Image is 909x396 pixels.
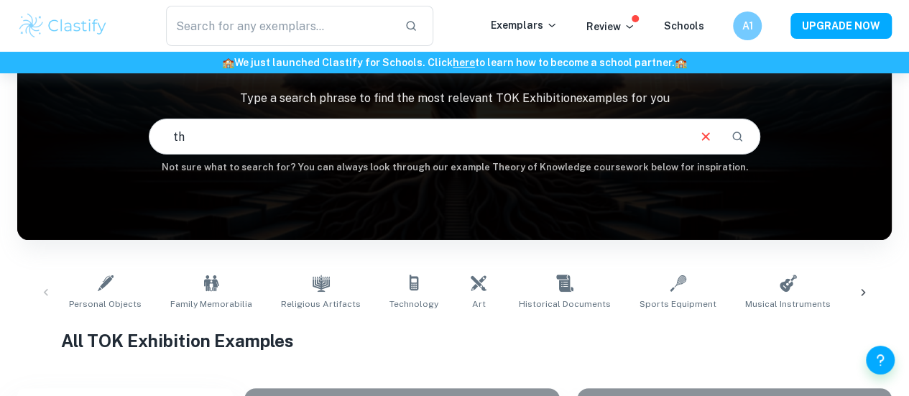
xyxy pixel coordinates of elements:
button: A1 [733,11,762,40]
p: Type a search phrase to find the most relevant TOK Exhibition examples for you [17,90,892,107]
span: Historical Documents [519,298,611,310]
button: Search [725,124,749,149]
p: Review [586,19,635,34]
input: Search for any exemplars... [166,6,393,46]
a: Schools [664,20,704,32]
input: E.g. present and past knowledge, religious objects, Rubik's Cube... [149,116,687,157]
span: 🏫 [675,57,687,68]
a: here [453,57,475,68]
h6: Not sure what to search for? You can always look through our example Theory of Knowledge coursewo... [17,160,892,175]
span: Sports Equipment [640,298,716,310]
span: 🏫 [222,57,234,68]
h6: We just launched Clastify for Schools. Click to learn how to become a school partner. [3,55,906,70]
h1: All TOK Exhibition Examples [61,328,848,354]
button: Help and Feedback [866,346,895,374]
button: UPGRADE NOW [790,13,892,39]
span: Religious Artifacts [281,298,361,310]
span: Personal Objects [69,298,142,310]
span: Technology [389,298,438,310]
p: Exemplars [491,17,558,33]
span: Art [472,298,486,310]
button: Clear [692,123,719,150]
h6: A1 [739,18,756,34]
span: Family Memorabilia [170,298,252,310]
img: Clastify logo [17,11,109,40]
span: Musical Instruments [745,298,831,310]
